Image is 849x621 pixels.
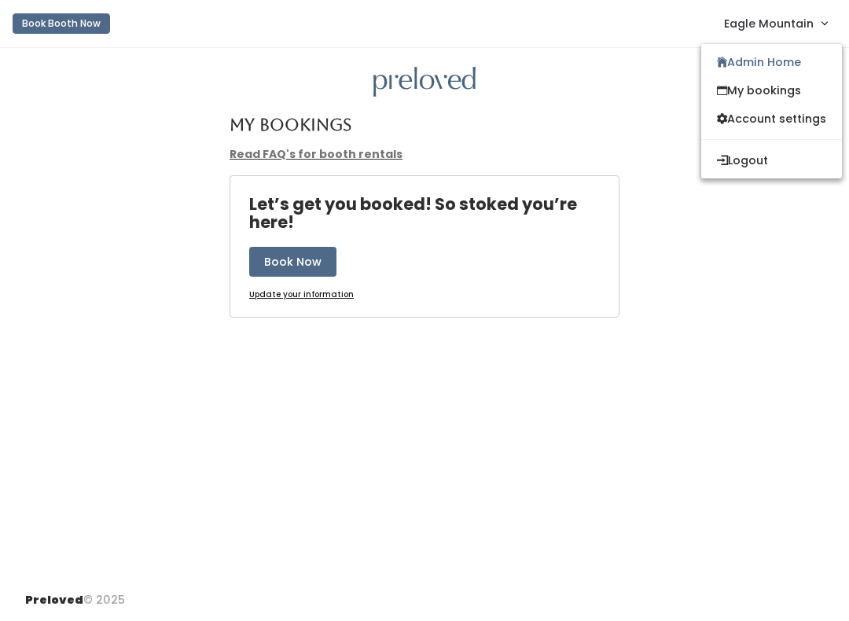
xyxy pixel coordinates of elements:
[249,289,354,301] a: Update your information
[25,579,125,608] div: © 2025
[724,15,814,32] span: Eagle Mountain
[701,105,842,133] a: Account settings
[13,13,110,34] button: Book Booth Now
[708,6,843,40] a: Eagle Mountain
[249,195,619,231] h4: Let’s get you booked! So stoked you’re here!
[701,146,842,175] button: Logout
[701,76,842,105] a: My bookings
[701,48,842,76] a: Admin Home
[373,67,476,97] img: preloved logo
[249,247,336,277] button: Book Now
[249,288,354,300] u: Update your information
[230,146,402,162] a: Read FAQ's for booth rentals
[230,116,351,134] h4: My Bookings
[13,6,110,41] a: Book Booth Now
[25,592,83,608] span: Preloved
